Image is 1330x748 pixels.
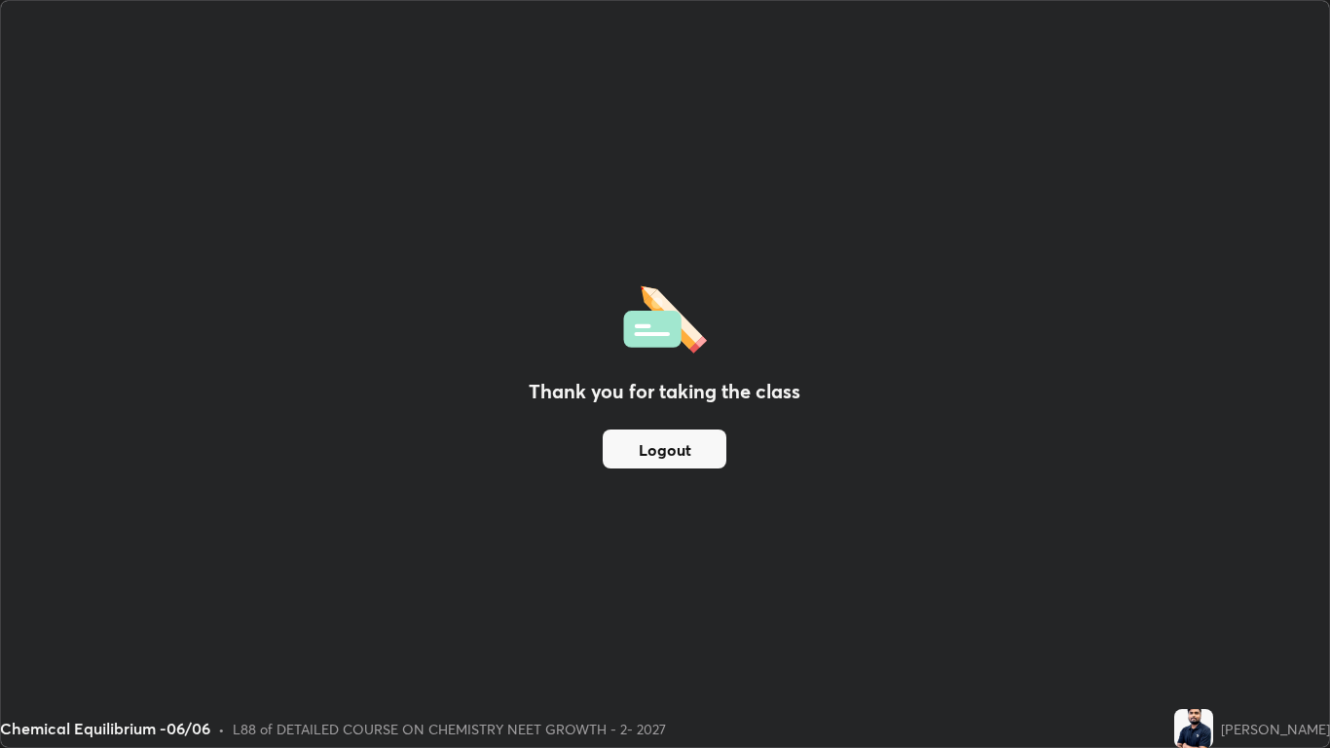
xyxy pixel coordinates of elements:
button: Logout [603,430,726,468]
div: L88 of DETAILED COURSE ON CHEMISTRY NEET GROWTH - 2- 2027 [233,719,666,739]
h2: Thank you for taking the class [529,377,800,406]
img: offlineFeedback.1438e8b3.svg [623,280,707,354]
div: • [218,719,225,739]
div: [PERSON_NAME] [1221,719,1330,739]
img: d3afc91c8d51471cb35968126d237139.jpg [1174,709,1213,748]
